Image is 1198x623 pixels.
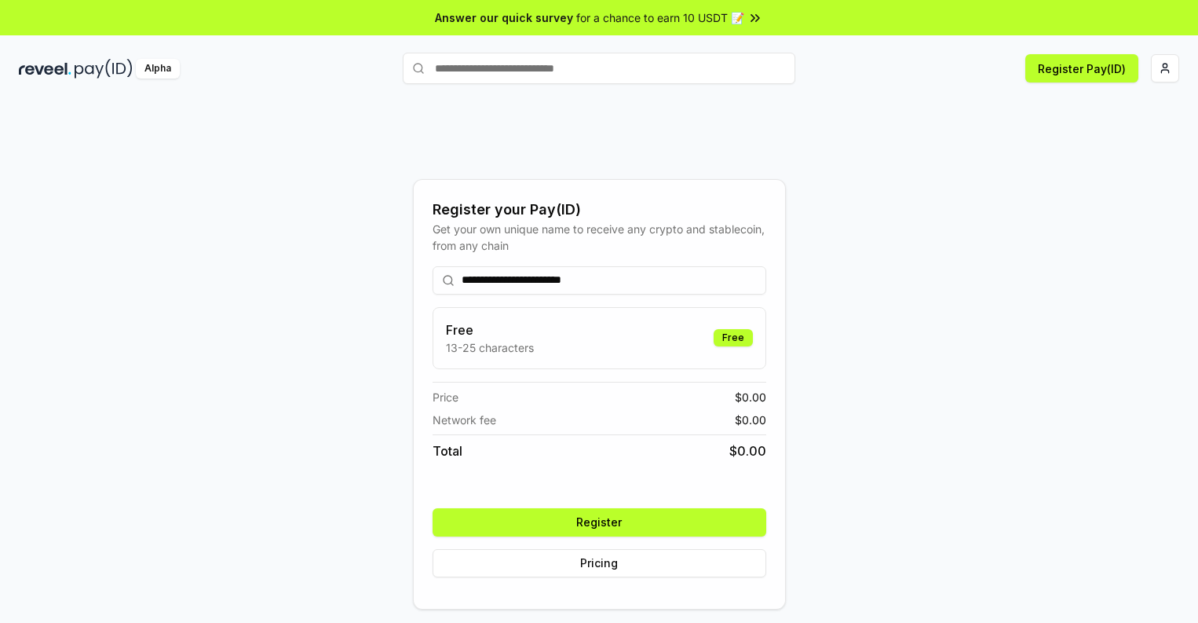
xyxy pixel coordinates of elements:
[735,389,766,405] span: $ 0.00
[446,321,534,339] h3: Free
[19,59,71,79] img: reveel_dark
[435,9,573,26] span: Answer our quick survey
[735,412,766,428] span: $ 0.00
[729,442,766,460] span: $ 0.00
[1025,54,1138,82] button: Register Pay(ID)
[446,339,534,356] p: 13-25 characters
[433,412,496,428] span: Network fee
[433,549,766,577] button: Pricing
[75,59,133,79] img: pay_id
[576,9,744,26] span: for a chance to earn 10 USDT 📝
[433,508,766,537] button: Register
[136,59,180,79] div: Alpha
[433,389,458,405] span: Price
[433,221,766,254] div: Get your own unique name to receive any crypto and stablecoin, from any chain
[433,199,766,221] div: Register your Pay(ID)
[433,442,462,460] span: Total
[714,329,753,346] div: Free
